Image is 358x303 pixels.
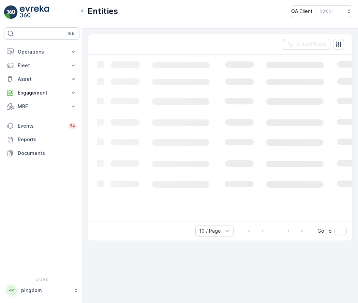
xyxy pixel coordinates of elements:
a: Reports [4,133,79,146]
p: Operations [18,48,66,55]
p: ⌘B [68,31,75,36]
button: Engagement [4,86,79,100]
a: Documents [4,146,79,160]
div: PP [6,285,17,296]
span: v 1.49.0 [4,278,79,282]
button: MRF [4,100,79,113]
button: Fleet [4,59,79,72]
p: QA Client [291,8,313,15]
button: Asset [4,72,79,86]
p: Documents [18,150,77,157]
p: ( +03:00 ) [315,9,333,14]
p: 34 [70,123,75,129]
p: Fleet [18,62,66,69]
button: QA Client(+03:00) [291,5,353,17]
p: Events [18,122,64,129]
span: Go To [317,228,332,234]
p: Clear Filters [297,41,326,48]
p: Asset [18,76,66,83]
a: Events34 [4,119,79,133]
p: pingdom [21,287,70,294]
img: logo [4,5,18,19]
button: Clear Filters [283,39,330,50]
p: Entities [88,6,118,17]
button: PPpingdom [4,283,79,298]
p: Reports [18,136,77,143]
p: MRF [18,103,66,110]
p: Engagement [18,89,66,96]
img: logo_light-DOdMpM7g.png [20,5,49,19]
button: Operations [4,45,79,59]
